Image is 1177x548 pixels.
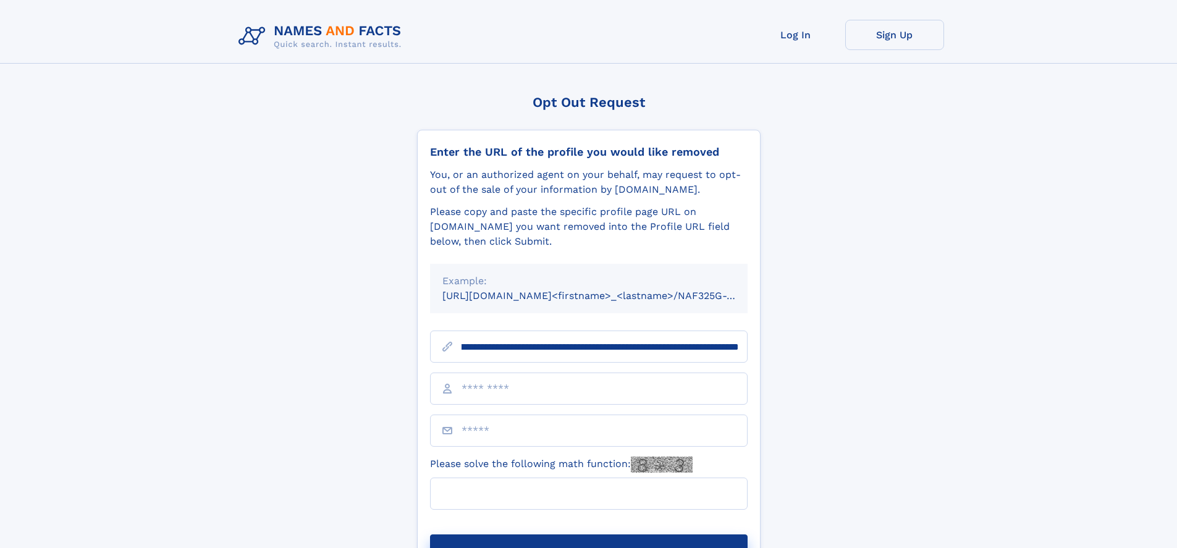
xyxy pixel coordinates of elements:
[430,167,748,197] div: You, or an authorized agent on your behalf, may request to opt-out of the sale of your informatio...
[430,145,748,159] div: Enter the URL of the profile you would like removed
[845,20,944,50] a: Sign Up
[417,95,761,110] div: Opt Out Request
[430,204,748,249] div: Please copy and paste the specific profile page URL on [DOMAIN_NAME] you want removed into the Pr...
[430,457,693,473] label: Please solve the following math function:
[442,274,735,289] div: Example:
[442,290,771,301] small: [URL][DOMAIN_NAME]<firstname>_<lastname>/NAF325G-xxxxxxxx
[746,20,845,50] a: Log In
[234,20,411,53] img: Logo Names and Facts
